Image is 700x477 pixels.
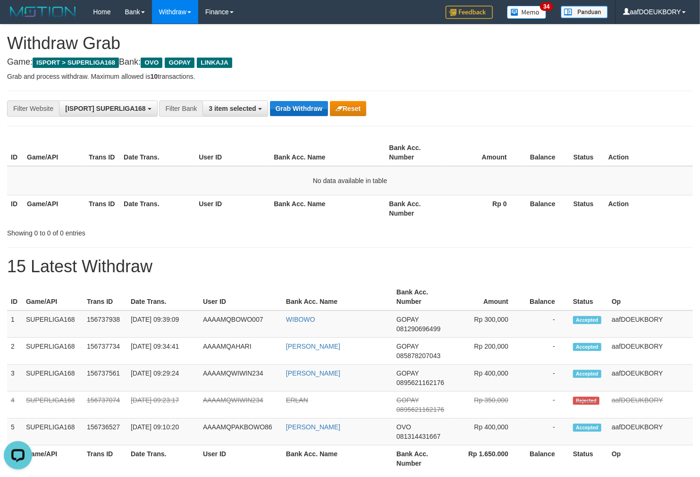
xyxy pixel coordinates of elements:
[452,310,523,338] td: Rp 300,000
[396,433,440,440] span: Copy 081314431667 to clipboard
[286,369,340,377] a: [PERSON_NAME]
[127,310,199,338] td: [DATE] 09:39:09
[150,73,158,80] strong: 10
[7,338,22,365] td: 2
[446,6,493,19] img: Feedback.jpg
[7,5,79,19] img: MOTION_logo.png
[199,338,282,365] td: AAAAMQAHARI
[127,338,199,365] td: [DATE] 09:34:41
[570,195,605,222] th: Status
[7,72,693,81] p: Grab and process withdraw. Maximum allowed is transactions.
[127,284,199,310] th: Date Trans.
[386,195,447,222] th: Bank Acc. Number
[573,370,601,378] span: Accepted
[396,325,440,333] span: Copy 081290696499 to clipboard
[23,195,85,222] th: Game/API
[33,58,119,68] span: ISPORT > SUPERLIGA168
[396,396,419,404] span: GOPAY
[396,406,444,413] span: Copy 0895621162176 to clipboard
[22,392,83,418] td: SUPERLIGA168
[199,445,282,472] th: User ID
[393,284,452,310] th: Bank Acc. Number
[573,316,601,324] span: Accepted
[523,445,569,472] th: Balance
[195,195,270,222] th: User ID
[608,392,693,418] td: aafDOEUKBORY
[286,343,340,350] a: [PERSON_NAME]
[7,392,22,418] td: 4
[127,365,199,392] td: [DATE] 09:29:24
[447,195,521,222] th: Rp 0
[386,139,447,166] th: Bank Acc. Number
[85,195,120,222] th: Trans ID
[523,418,569,445] td: -
[286,316,315,323] a: WIBOWO
[83,445,127,472] th: Trans ID
[521,195,570,222] th: Balance
[7,58,693,67] h4: Game: Bank:
[330,101,366,116] button: Reset
[199,310,282,338] td: AAAAMQBOWO007
[270,195,385,222] th: Bank Acc. Name
[608,365,693,392] td: aafDOEUKBORY
[127,445,199,472] th: Date Trans.
[396,379,444,386] span: Copy 0895621162176 to clipboard
[197,58,232,68] span: LINKAJA
[270,139,385,166] th: Bank Acc. Name
[270,101,328,116] button: Grab Withdraw
[22,338,83,365] td: SUPERLIGA168
[199,365,282,392] td: AAAAMQWIWIN234
[83,284,127,310] th: Trans ID
[7,225,285,238] div: Showing 0 to 0 of 0 entries
[141,58,162,68] span: OVO
[83,365,127,392] td: 156737561
[286,423,340,431] a: [PERSON_NAME]
[199,284,282,310] th: User ID
[286,396,308,404] a: ERLAN
[282,284,393,310] th: Bank Acc. Name
[4,4,32,32] button: Open LiveChat chat widget
[452,338,523,365] td: Rp 200,000
[605,195,693,222] th: Action
[523,338,569,365] td: -
[523,310,569,338] td: -
[605,139,693,166] th: Action
[396,423,411,431] span: OVO
[573,397,599,405] span: Rejected
[7,139,23,166] th: ID
[209,105,256,112] span: 3 item selected
[507,6,547,19] img: Button%20Memo.svg
[7,34,693,53] h1: Withdraw Grab
[523,284,569,310] th: Balance
[159,100,202,117] div: Filter Bank
[83,338,127,365] td: 156737734
[83,418,127,445] td: 156736527
[282,445,393,472] th: Bank Acc. Name
[120,139,195,166] th: Date Trans.
[452,418,523,445] td: Rp 400,000
[85,139,120,166] th: Trans ID
[447,139,521,166] th: Amount
[608,338,693,365] td: aafDOEUKBORY
[452,284,523,310] th: Amount
[7,310,22,338] td: 1
[165,58,194,68] span: GOPAY
[7,166,693,195] td: No data available in table
[608,310,693,338] td: aafDOEUKBORY
[120,195,195,222] th: Date Trans.
[202,100,268,117] button: 3 item selected
[22,365,83,392] td: SUPERLIGA168
[199,418,282,445] td: AAAAMQPAKBOWO86
[7,100,59,117] div: Filter Website
[452,392,523,418] td: Rp 350,000
[608,418,693,445] td: aafDOEUKBORY
[540,2,553,11] span: 34
[83,392,127,418] td: 156737074
[7,195,23,222] th: ID
[523,392,569,418] td: -
[22,310,83,338] td: SUPERLIGA168
[22,418,83,445] td: SUPERLIGA168
[608,445,693,472] th: Op
[561,6,608,18] img: panduan.png
[452,445,523,472] th: Rp 1.650.000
